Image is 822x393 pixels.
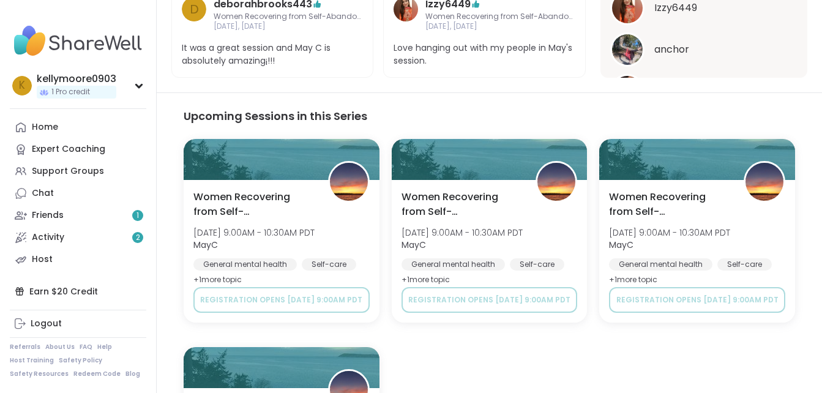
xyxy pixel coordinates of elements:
button: Registration opens [DATE] 9:00AM PDT [193,287,370,313]
b: MayC [402,239,426,251]
img: ShareWell Nav Logo [10,20,146,62]
div: Self-care [302,258,356,271]
b: MayC [193,239,218,251]
a: Help [97,343,112,351]
a: Activity2 [10,226,146,249]
a: Host [10,249,146,271]
div: Activity [32,231,64,244]
span: [DATE] 9:00AM - 10:30AM PDT [609,226,730,239]
span: [DATE] 9:00AM - 10:30AM PDT [402,226,523,239]
span: 2 [136,233,140,243]
a: Home [10,116,146,138]
a: anchoranchor [610,32,798,67]
a: Safety Resources [10,370,69,378]
div: Chat [32,187,54,200]
a: Support Groups [10,160,146,182]
a: Suze03Suze03 [610,74,798,108]
div: General mental health [402,258,505,271]
span: It was a great session and May C is absolutely amazing¡!!! [182,42,363,67]
a: Redeem Code [73,370,121,378]
div: Friends [32,209,64,222]
button: Registration opens [DATE] 9:00AM PDT [402,287,578,313]
div: Self-care [717,258,772,271]
div: Support Groups [32,165,104,178]
div: Logout [31,318,62,330]
img: anchor [612,34,643,65]
div: Home [32,121,58,133]
div: General mental health [609,258,712,271]
img: MayC [745,163,783,201]
span: k [19,78,25,94]
div: kellymoore0903 [37,72,116,86]
a: FAQ [80,343,92,351]
span: Women Recovering from Self-Abandonment [214,12,363,22]
span: 1 [136,211,139,221]
h3: Upcoming Sessions in this Series [184,108,795,124]
a: Expert Coaching [10,138,146,160]
a: Logout [10,313,146,335]
span: [DATE], [DATE] [425,21,575,32]
div: Earn $20 Credit [10,280,146,302]
span: Women Recovering from Self-Abandonment [402,190,523,219]
img: Suze03 [612,76,643,107]
img: MayC [537,163,575,201]
span: Women Recovering from Self-Abandonment [609,190,730,219]
div: Self-care [510,258,564,271]
button: Registration opens [DATE] 9:00AM PDT [609,287,785,313]
a: Chat [10,182,146,204]
div: General mental health [193,258,297,271]
span: Izzy6449 [654,1,697,15]
span: Registration opens [DATE] 9:00AM PDT [200,294,362,305]
a: Friends1 [10,204,146,226]
span: [DATE] 9:00AM - 10:30AM PDT [193,226,315,239]
div: Expert Coaching [32,143,105,155]
a: Referrals [10,343,40,351]
span: 1 Pro credit [51,87,90,97]
span: [DATE], [DATE] [214,21,363,32]
a: Host Training [10,356,54,365]
span: Registration opens [DATE] 9:00AM PDT [408,294,570,305]
span: anchor [654,42,689,57]
img: MayC [330,163,368,201]
span: Love hanging out with my people in May's session. [394,42,575,67]
span: Registration opens [DATE] 9:00AM PDT [616,294,779,305]
span: Women Recovering from Self-Abandonment [425,12,575,22]
a: Safety Policy [59,356,102,365]
a: Blog [125,370,140,378]
a: About Us [45,343,75,351]
b: MayC [609,239,633,251]
div: Host [32,253,53,266]
span: Women Recovering from Self-Abandonment [193,190,315,219]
